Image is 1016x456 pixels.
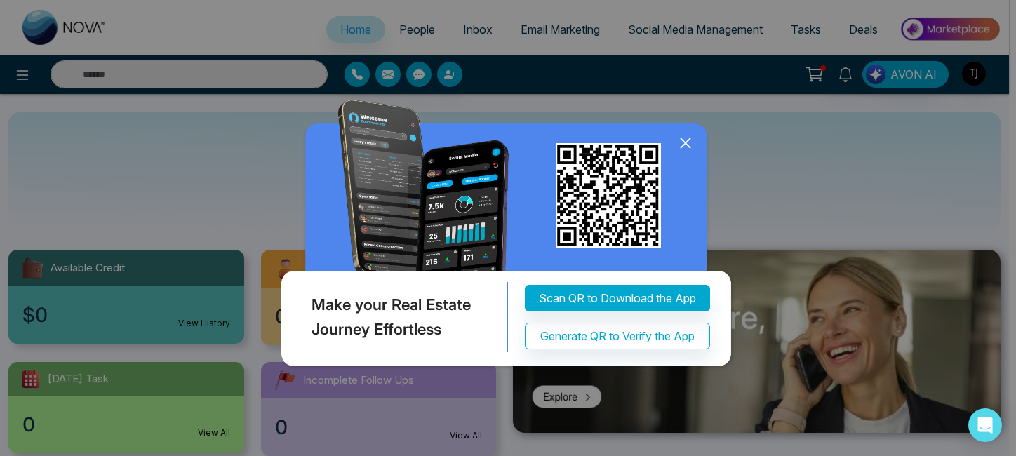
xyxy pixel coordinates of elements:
[556,143,661,248] img: qr_for_download_app.png
[968,408,1002,442] div: Open Intercom Messenger
[278,100,738,373] img: QRModal
[278,282,508,352] div: Make your Real Estate Journey Effortless
[525,285,710,311] button: Scan QR to Download the App
[525,323,710,349] button: Generate QR to Verify the App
